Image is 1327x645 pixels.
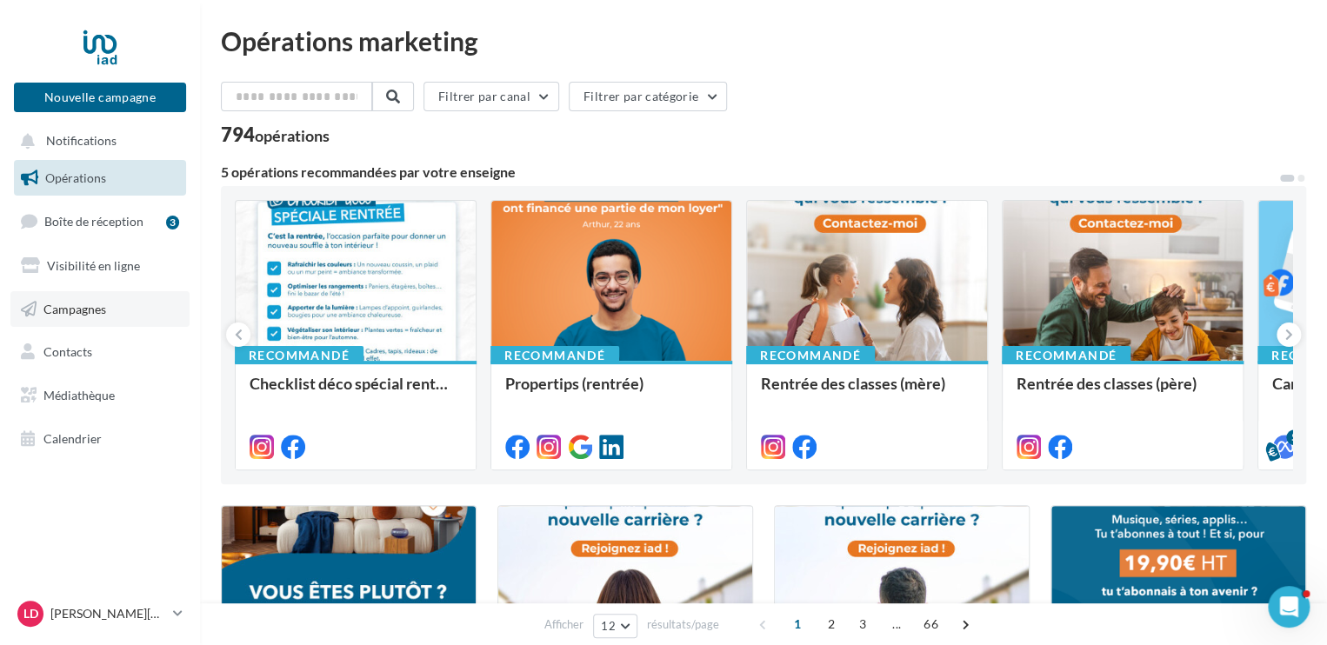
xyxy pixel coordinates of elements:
span: Campagnes [43,301,106,316]
div: opérations [255,128,330,143]
span: 66 [917,610,945,638]
div: Recommandé [490,346,619,365]
span: Opérations [45,170,106,185]
span: Visibilité en ligne [47,258,140,273]
div: 3 [166,216,179,229]
div: Opérations marketing [221,28,1306,54]
div: 5 [1286,429,1302,445]
a: Contacts [10,334,190,370]
a: Opérations [10,160,190,196]
div: Propertips (rentrée) [505,375,717,409]
span: ... [883,610,910,638]
span: Médiathèque [43,388,115,402]
div: Recommandé [235,346,363,365]
a: Médiathèque [10,377,190,414]
iframe: Intercom live chat [1268,586,1310,628]
span: Calendrier [43,431,102,446]
span: 3 [849,610,877,638]
div: 794 [221,125,330,144]
button: Nouvelle campagne [14,83,186,112]
div: Recommandé [1002,346,1130,365]
div: Rentrée des classes (père) [1017,375,1229,409]
a: Campagnes [10,291,190,328]
a: LD [PERSON_NAME][DEMOGRAPHIC_DATA] [14,597,186,630]
span: 2 [817,610,845,638]
span: Boîte de réception [44,214,143,229]
span: résultats/page [647,616,719,633]
a: Visibilité en ligne [10,248,190,284]
span: Afficher [544,616,583,633]
span: Notifications [46,134,117,149]
div: Rentrée des classes (mère) [761,375,973,409]
div: Checklist déco spécial rentrée [250,375,462,409]
span: Contacts [43,344,92,359]
span: 12 [601,619,616,633]
div: 5 opérations recommandées par votre enseigne [221,165,1278,179]
button: Filtrer par canal [423,82,559,111]
button: Filtrer par catégorie [569,82,727,111]
a: Calendrier [10,421,190,457]
span: 1 [784,610,811,638]
a: Boîte de réception3 [10,203,190,240]
div: Recommandé [746,346,875,365]
p: [PERSON_NAME][DEMOGRAPHIC_DATA] [50,605,166,622]
span: LD [23,605,38,622]
button: 12 [593,614,637,638]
